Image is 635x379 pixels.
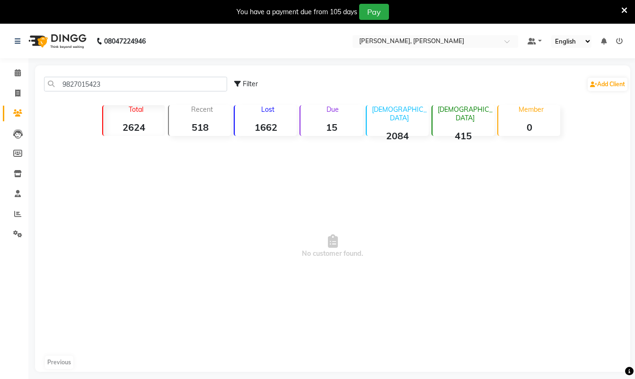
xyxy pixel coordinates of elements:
[243,80,258,88] span: Filter
[238,105,297,114] p: Lost
[237,7,357,17] div: You have a payment due from 105 days
[502,105,560,114] p: Member
[359,4,389,20] button: Pay
[44,77,227,91] input: Search by Name/Mobile/Email/Code
[35,140,630,353] span: No customer found.
[432,130,494,142] strong: 415
[24,28,89,54] img: logo
[173,105,231,114] p: Recent
[103,121,165,133] strong: 2624
[436,105,494,122] p: [DEMOGRAPHIC_DATA]
[107,105,165,114] p: Total
[588,78,627,91] a: Add Client
[235,121,297,133] strong: 1662
[498,121,560,133] strong: 0
[370,105,429,122] p: [DEMOGRAPHIC_DATA]
[169,121,231,133] strong: 518
[300,121,362,133] strong: 15
[104,28,146,54] b: 08047224946
[367,130,429,142] strong: 2084
[302,105,362,114] p: Due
